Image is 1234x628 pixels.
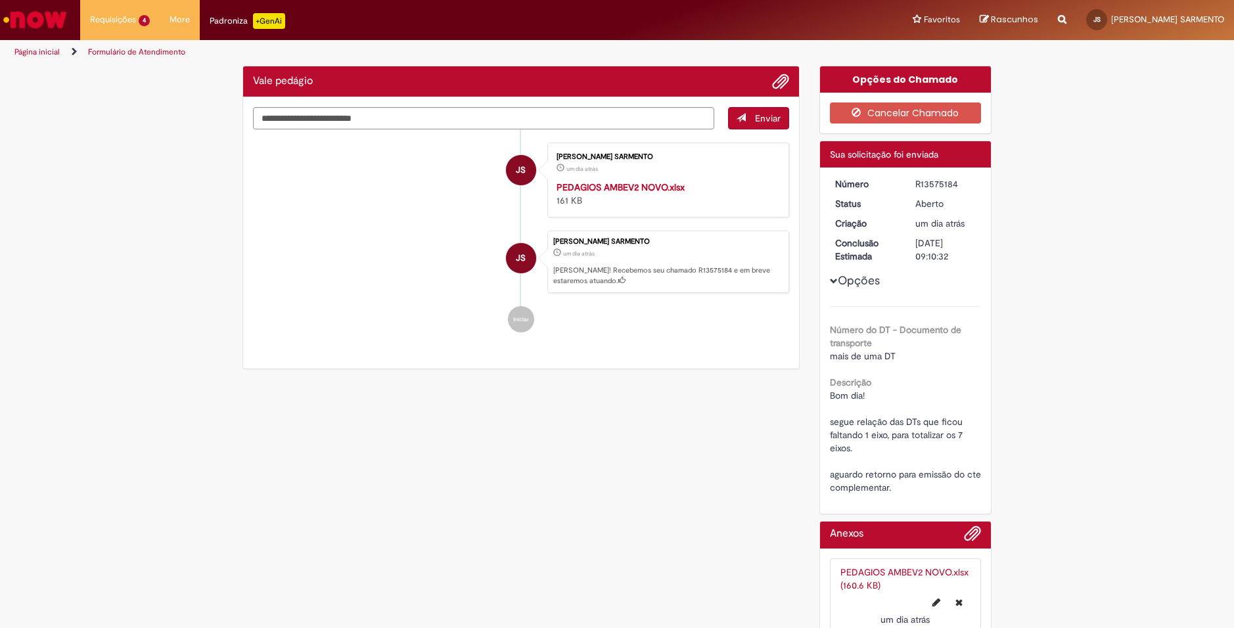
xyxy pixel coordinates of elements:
[563,250,595,258] time: 29/09/2025 09:10:29
[139,15,150,26] span: 4
[915,197,976,210] div: Aberto
[915,236,976,263] div: [DATE] 09:10:32
[516,242,526,274] span: JS
[90,13,136,26] span: Requisições
[820,66,992,93] div: Opções do Chamado
[825,177,906,191] dt: Número
[880,614,930,625] time: 29/09/2025 09:10:08
[755,112,781,124] span: Enviar
[915,217,976,230] div: 29/09/2025 09:10:29
[915,217,965,229] span: um dia atrás
[728,107,789,129] button: Enviar
[1,7,69,33] img: ServiceNow
[830,390,984,493] span: Bom dia! segue relação das DTs que ficou faltando 1 eixo, para totalizar os 7 eixos. aguardo reto...
[506,243,536,273] div: JOÃO GROTT SARMENTO
[991,13,1038,26] span: Rascunhos
[210,13,285,29] div: Padroniza
[553,265,782,286] p: [PERSON_NAME]! Recebemos seu chamado R13575184 e em breve estaremos atuando.
[915,217,965,229] time: 29/09/2025 09:10:29
[825,197,906,210] dt: Status
[964,525,981,549] button: Adicionar anexos
[553,238,782,246] div: [PERSON_NAME] SARMENTO
[88,47,185,57] a: Formulário de Atendimento
[14,47,60,57] a: Página inicial
[566,165,598,173] time: 29/09/2025 09:10:08
[516,154,526,186] span: JS
[880,614,930,625] span: um dia atrás
[557,153,775,161] div: [PERSON_NAME] SARMENTO
[840,566,969,591] a: PEDAGIOS AMBEV2 NOVO.xlsx (160.6 KB)
[170,13,190,26] span: More
[830,324,961,349] b: Número do DT - Documento de transporte
[253,107,714,129] textarea: Digite sua mensagem aqui...
[557,181,685,193] a: PEDAGIOS AMBEV2 NOVO.xlsx
[566,165,598,173] span: um dia atrás
[830,376,871,388] b: Descrição
[830,102,982,123] button: Cancelar Chamado
[253,76,313,87] h2: Vale pedágio Histórico de tíquete
[1093,15,1101,24] span: JS
[563,250,595,258] span: um dia atrás
[925,592,948,613] button: Editar nome de arquivo PEDAGIOS AMBEV2 NOVO.xlsx
[557,181,775,207] div: 161 KB
[825,217,906,230] dt: Criação
[1111,14,1224,25] span: [PERSON_NAME] SARMENTO
[772,73,789,90] button: Adicionar anexos
[980,14,1038,26] a: Rascunhos
[506,155,536,185] div: JOÃO GROTT SARMENTO
[948,592,971,613] button: Excluir PEDAGIOS AMBEV2 NOVO.xlsx
[253,13,285,29] p: +GenAi
[825,236,906,263] dt: Conclusão Estimada
[253,231,789,294] li: JOÃO GROTT SARMENTO
[830,528,863,540] h2: Anexos
[830,148,938,160] span: Sua solicitação foi enviada
[924,13,960,26] span: Favoritos
[253,129,789,346] ul: Histórico de tíquete
[830,350,896,362] span: mais de uma DT
[915,177,976,191] div: R13575184
[10,40,813,64] ul: Trilhas de página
